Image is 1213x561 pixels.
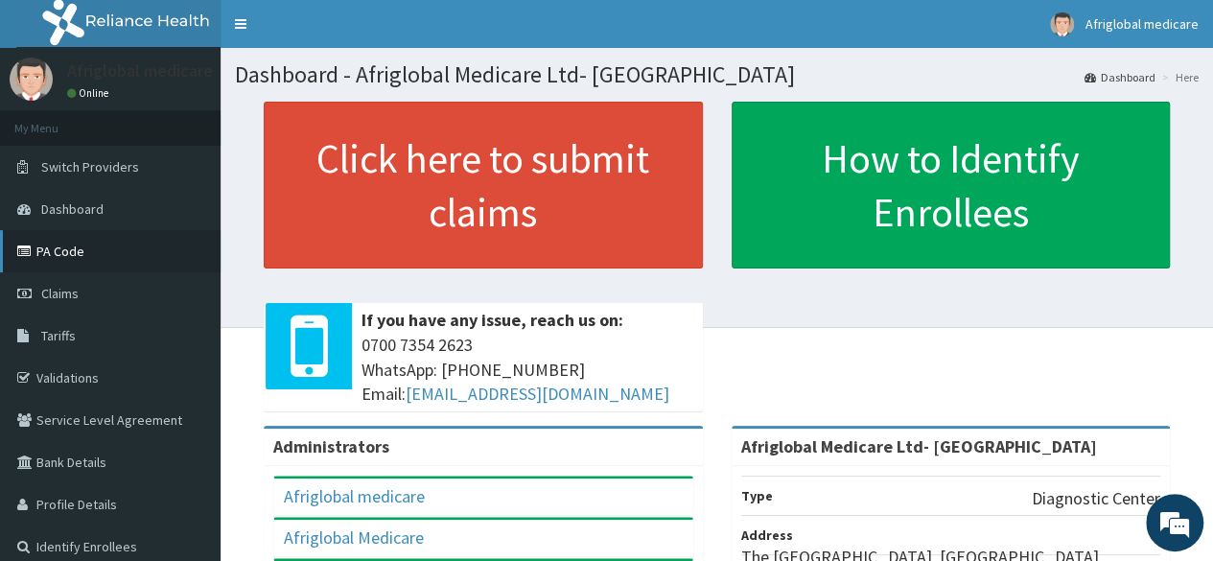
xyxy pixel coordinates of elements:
a: How to Identify Enrollees [732,102,1171,269]
span: Switch Providers [41,158,139,175]
a: Online [67,86,113,100]
a: Dashboard [1085,69,1155,85]
p: Afriglobal medicare [67,62,213,80]
a: Afriglobal medicare [284,485,425,507]
strong: Afriglobal Medicare Ltd- [GEOGRAPHIC_DATA] [741,435,1097,457]
span: Claims [41,285,79,302]
b: If you have any issue, reach us on: [362,309,623,331]
span: Afriglobal medicare [1085,15,1199,33]
span: Dashboard [41,200,104,218]
a: Afriglobal Medicare [284,526,424,549]
span: Tariffs [41,327,76,344]
b: Type [741,487,773,504]
img: User Image [10,58,53,101]
li: Here [1157,69,1199,85]
a: [EMAIL_ADDRESS][DOMAIN_NAME] [406,383,669,405]
a: Click here to submit claims [264,102,703,269]
img: User Image [1050,12,1074,36]
p: Diagnostic Center [1032,486,1160,511]
h1: Dashboard - Afriglobal Medicare Ltd- [GEOGRAPHIC_DATA] [235,62,1199,87]
b: Administrators [273,435,389,457]
b: Address [741,526,793,544]
span: 0700 7354 2623 WhatsApp: [PHONE_NUMBER] Email: [362,333,693,407]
